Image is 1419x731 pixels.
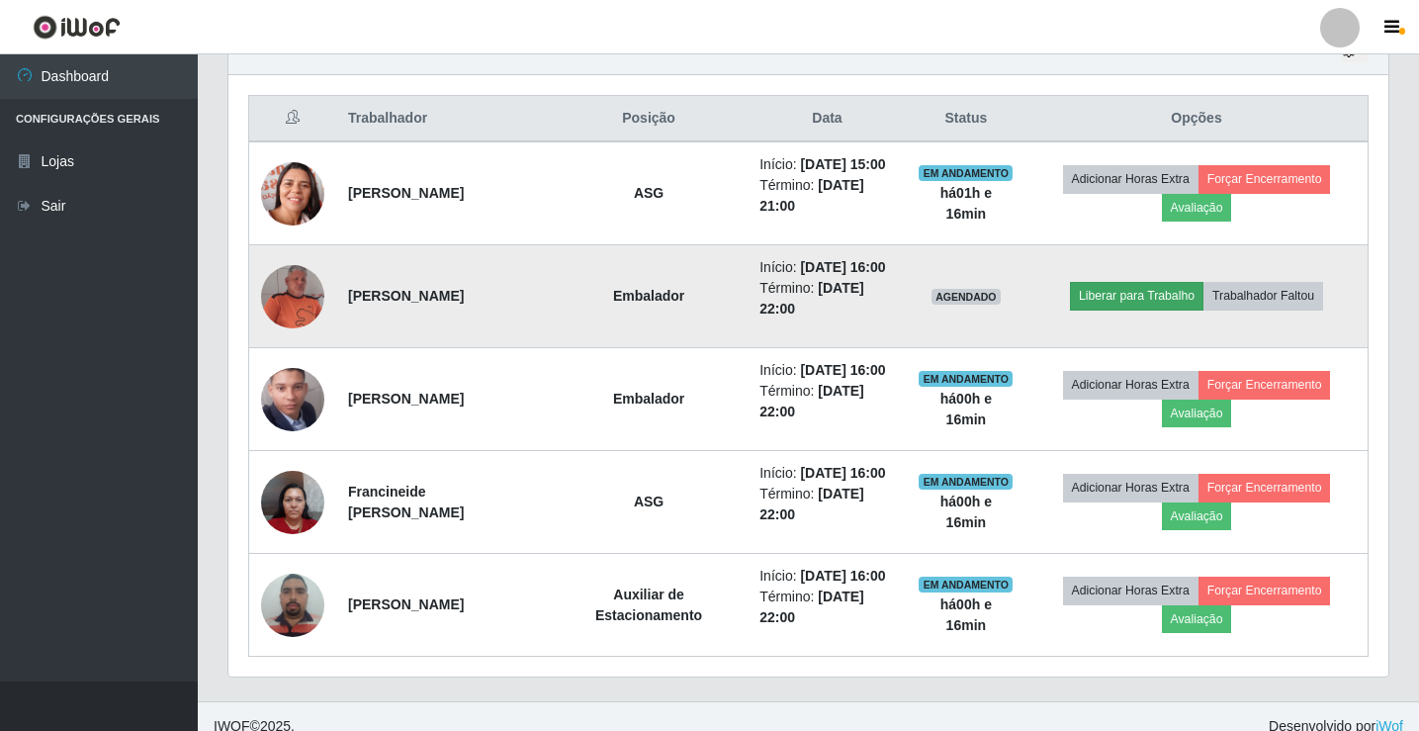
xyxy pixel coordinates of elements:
[1203,282,1323,310] button: Trabalhador Faltou
[759,566,894,587] li: Início:
[1063,165,1198,193] button: Adicionar Horas Extra
[1063,371,1198,399] button: Adicionar Horas Extra
[800,465,885,481] time: [DATE] 16:00
[759,587,894,628] li: Término:
[595,587,702,623] strong: Auxiliar de Estacionamento
[759,381,894,422] li: Término:
[1198,371,1331,399] button: Forçar Encerramento
[613,288,684,304] strong: Embalador
[759,278,894,320] li: Término:
[348,596,464,612] strong: [PERSON_NAME]
[1162,400,1232,427] button: Avaliação
[1198,474,1331,502] button: Forçar Encerramento
[336,96,550,142] th: Trabalhador
[748,96,906,142] th: Data
[800,568,885,584] time: [DATE] 16:00
[940,185,992,222] strong: há 01 h e 16 min
[919,165,1013,181] span: EM ANDAMENTO
[613,391,684,407] strong: Embalador
[919,577,1013,593] span: EM ANDAMENTO
[1162,605,1232,633] button: Avaliação
[634,185,664,201] strong: ASG
[261,265,324,328] img: 1695142713031.jpeg
[800,156,885,172] time: [DATE] 15:00
[931,289,1001,305] span: AGENDADO
[800,259,885,275] time: [DATE] 16:00
[1198,165,1331,193] button: Forçar Encerramento
[759,175,894,217] li: Término:
[348,391,464,407] strong: [PERSON_NAME]
[759,484,894,525] li: Término:
[261,460,324,544] img: 1735852864597.jpeg
[1198,577,1331,604] button: Forçar Encerramento
[348,484,464,520] strong: Francineide [PERSON_NAME]
[1162,503,1232,530] button: Avaliação
[1063,474,1198,502] button: Adicionar Horas Extra
[759,257,894,278] li: Início:
[550,96,748,142] th: Posição
[1063,577,1198,604] button: Adicionar Horas Extra
[759,463,894,484] li: Início:
[348,185,464,201] strong: [PERSON_NAME]
[261,153,324,233] img: 1691278015351.jpeg
[1070,282,1203,310] button: Liberar para Trabalho
[759,154,894,175] li: Início:
[261,563,324,647] img: 1686264689334.jpeg
[1025,96,1368,142] th: Opções
[940,596,992,633] strong: há 00 h e 16 min
[261,330,324,468] img: 1718410528864.jpeg
[1162,194,1232,222] button: Avaliação
[919,474,1013,490] span: EM ANDAMENTO
[800,362,885,378] time: [DATE] 16:00
[940,391,992,427] strong: há 00 h e 16 min
[940,494,992,530] strong: há 00 h e 16 min
[919,371,1013,387] span: EM ANDAMENTO
[634,494,664,509] strong: ASG
[759,360,894,381] li: Início:
[907,96,1025,142] th: Status
[33,15,121,40] img: CoreUI Logo
[348,288,464,304] strong: [PERSON_NAME]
